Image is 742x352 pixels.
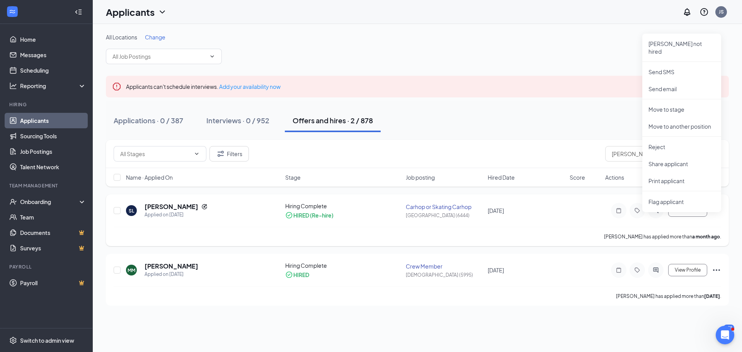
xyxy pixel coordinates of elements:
div: HIRED (Re-hire) [293,211,334,219]
span: Name · Applied On [126,173,173,181]
svg: CheckmarkCircle [285,271,293,279]
div: 235 [723,325,734,331]
h1: Applicants [106,5,155,19]
div: Payroll [9,264,85,270]
svg: ChevronDown [209,53,215,60]
input: Search in offers and hires [605,146,721,162]
div: Team Management [9,182,85,189]
svg: ChevronDown [158,7,167,17]
b: [DATE] [704,293,720,299]
div: Reporting [20,82,87,90]
div: Carhop or Skating Carhop [406,203,483,211]
svg: Ellipses [712,265,721,275]
svg: Collapse [75,8,82,16]
svg: Analysis [9,82,17,90]
a: Messages [20,47,86,63]
span: [DATE] [488,207,504,214]
svg: CheckmarkCircle [285,211,293,219]
svg: Note [614,267,623,273]
svg: Note [614,207,623,214]
svg: Filter [216,149,225,158]
span: Stage [285,173,301,181]
p: [PERSON_NAME] has applied more than . [616,293,721,299]
svg: Reapply [201,204,208,210]
div: Switch to admin view [20,337,74,344]
h5: [PERSON_NAME] [145,262,198,270]
input: All Job Postings [112,52,206,61]
a: SurveysCrown [20,240,86,256]
div: Crew Member [406,262,483,270]
a: Sourcing Tools [20,128,86,144]
svg: Tag [633,267,642,273]
div: Applied on [DATE] [145,211,208,219]
div: SL [129,207,134,214]
p: [PERSON_NAME] has applied more than . [604,233,721,240]
span: Applicants can't schedule interviews. [126,83,281,90]
input: All Stages [120,150,191,158]
b: a month ago [692,234,720,240]
svg: UserCheck [9,198,17,206]
a: PayrollCrown [20,275,86,291]
svg: Error [112,82,121,91]
div: HIRED [293,271,309,279]
iframe: Intercom live chat [716,326,734,344]
span: Actions [605,173,624,181]
h5: [PERSON_NAME] [145,202,198,211]
a: Talent Network [20,159,86,175]
button: Filter Filters [209,146,249,162]
svg: QuestionInfo [699,7,709,17]
span: All Locations [106,34,137,41]
div: Onboarding [20,198,80,206]
span: Job posting [406,173,435,181]
div: Hiring [9,101,85,108]
svg: ActiveChat [651,267,660,273]
span: Change [145,34,165,41]
span: View Profile [675,267,701,273]
div: MM [128,267,135,274]
svg: Tag [633,207,642,214]
span: Flag applicant [648,197,715,206]
a: Add your availability now [219,83,281,90]
div: Applied on [DATE] [145,270,198,278]
svg: WorkstreamLogo [9,8,16,15]
span: Score [570,173,585,181]
a: Applicants [20,113,86,128]
div: Hiring Complete [285,262,401,269]
a: Home [20,32,86,47]
svg: Notifications [682,7,692,17]
div: Applications · 0 / 387 [114,116,183,125]
a: Scheduling [20,63,86,78]
svg: Settings [9,337,17,344]
a: Team [20,209,86,225]
div: [GEOGRAPHIC_DATA] (6444) [406,212,483,219]
div: [DEMOGRAPHIC_DATA] (5995) [406,272,483,278]
a: DocumentsCrown [20,225,86,240]
span: Hired Date [488,173,515,181]
div: Interviews · 0 / 952 [206,116,269,125]
div: Offers and hires · 2 / 878 [293,116,373,125]
div: JS [719,9,724,15]
svg: ChevronDown [194,151,200,157]
button: View Profile [668,264,707,276]
span: [DATE] [488,267,504,274]
a: Job Postings [20,144,86,159]
div: Hiring Complete [285,202,401,210]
